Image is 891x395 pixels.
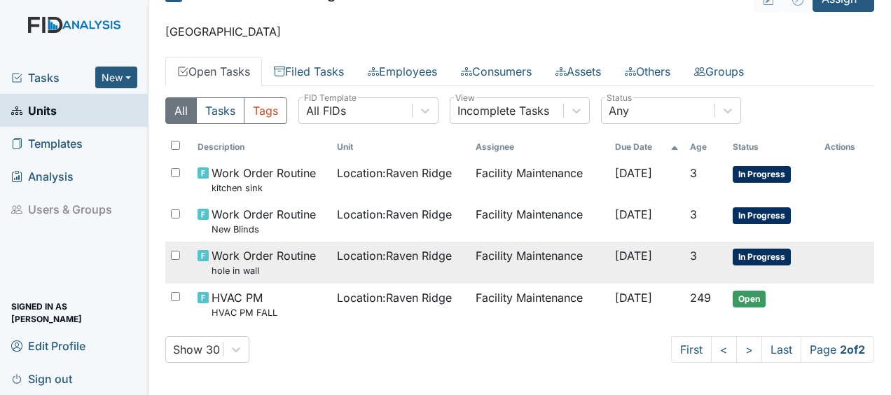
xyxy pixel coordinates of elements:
a: Last [761,336,801,363]
div: Open Tasks [165,97,874,363]
span: HVAC PM HVAC PM FALL [212,289,277,319]
span: In Progress [733,249,791,265]
button: Tasks [196,97,244,124]
th: Toggle SortBy [192,135,331,159]
th: Toggle SortBy [609,135,684,159]
a: Filed Tasks [262,57,356,86]
span: Analysis [11,165,74,187]
input: Toggle All Rows Selected [171,141,180,150]
td: Facility Maintenance [470,284,609,325]
span: 3 [690,166,697,180]
a: < [711,336,737,363]
small: kitchen sink [212,181,316,195]
strong: 2 of 2 [840,342,865,356]
button: New [95,67,137,88]
button: All [165,97,197,124]
span: 249 [690,291,711,305]
span: Work Order Routine hole in wall [212,247,316,277]
td: Facility Maintenance [470,242,609,283]
small: hole in wall [212,264,316,277]
th: Actions [819,135,874,159]
span: Units [11,99,57,121]
span: Location : Raven Ridge [337,289,452,306]
a: > [736,336,762,363]
button: Tags [244,97,287,124]
th: Assignee [470,135,609,159]
a: Employees [356,57,449,86]
th: Toggle SortBy [331,135,470,159]
span: Edit Profile [11,335,85,356]
span: 3 [690,249,697,263]
span: Location : Raven Ridge [337,206,452,223]
span: Location : Raven Ridge [337,165,452,181]
div: Show 30 [173,341,220,358]
span: Work Order Routine New Blinds [212,206,316,236]
a: Tasks [11,69,95,86]
span: Templates [11,132,83,154]
td: Facility Maintenance [470,159,609,200]
span: In Progress [733,207,791,224]
td: Facility Maintenance [470,200,609,242]
span: [DATE] [615,249,652,263]
th: Toggle SortBy [684,135,727,159]
small: New Blinds [212,223,316,236]
a: Others [613,57,682,86]
a: Groups [682,57,756,86]
span: [DATE] [615,291,652,305]
a: Consumers [449,57,544,86]
div: Any [609,102,629,119]
span: [DATE] [615,207,652,221]
span: Work Order Routine kitchen sink [212,165,316,195]
span: [DATE] [615,166,652,180]
span: Sign out [11,368,72,389]
span: 3 [690,207,697,221]
div: All FIDs [306,102,346,119]
div: Incomplete Tasks [457,102,549,119]
a: First [671,336,712,363]
a: Assets [544,57,613,86]
a: Open Tasks [165,57,262,86]
span: Open [733,291,766,307]
span: Page [801,336,874,363]
span: In Progress [733,166,791,183]
p: [GEOGRAPHIC_DATA] [165,23,874,40]
nav: task-pagination [671,336,874,363]
div: Type filter [165,97,287,124]
span: Signed in as [PERSON_NAME] [11,302,137,324]
small: HVAC PM FALL [212,306,277,319]
th: Toggle SortBy [727,135,819,159]
span: Location : Raven Ridge [337,247,452,264]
